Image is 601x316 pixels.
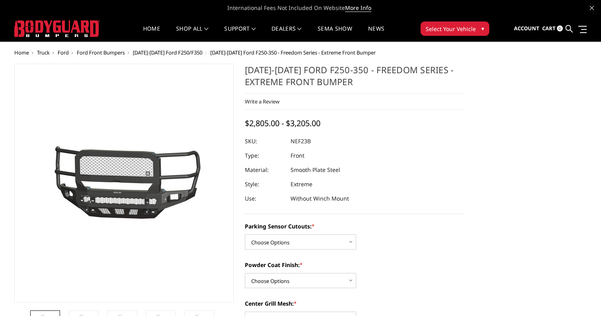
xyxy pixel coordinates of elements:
span: [DATE]-[DATE] Ford F250-350 - Freedom Series - Extreme Front Bumper [210,49,376,56]
span: 0 [557,25,563,31]
a: Home [14,49,29,56]
dd: NEF23B [291,134,311,148]
dd: Extreme [291,177,312,191]
a: SEMA Show [318,26,352,41]
a: shop all [176,26,208,41]
span: Select Your Vehicle [426,25,476,33]
dt: Use: [245,191,285,206]
img: 2023-2025 Ford F250-350 - Freedom Series - Extreme Front Bumper [25,129,223,238]
label: Powder Coat Finish: [245,261,464,269]
a: Write a Review [245,98,279,105]
a: Ford Front Bumpers [77,49,125,56]
a: More Info [345,4,371,12]
span: Account [514,25,539,32]
dt: Type: [245,148,285,163]
dt: Material: [245,163,285,177]
label: Parking Sensor Cutouts: [245,222,464,230]
dt: SKU: [245,134,285,148]
span: Cart [542,25,556,32]
a: Truck [37,49,50,56]
a: News [368,26,384,41]
dd: Smooth Plate Steel [291,163,340,177]
a: Support [224,26,256,41]
a: [DATE]-[DATE] Ford F250/F350 [133,49,202,56]
a: Home [143,26,160,41]
a: Account [514,18,539,39]
dd: Front [291,148,304,163]
img: BODYGUARD BUMPERS [14,20,100,37]
a: Dealers [271,26,302,41]
a: Cart 0 [542,18,563,39]
h1: [DATE]-[DATE] Ford F250-350 - Freedom Series - Extreme Front Bumper [245,64,464,94]
span: $2,805.00 - $3,205.00 [245,118,320,129]
a: Ford [58,49,69,56]
dd: Without Winch Mount [291,191,349,206]
a: 2023-2025 Ford F250-350 - Freedom Series - Extreme Front Bumper [14,64,234,302]
button: Select Your Vehicle [421,21,489,36]
span: ▾ [481,24,484,33]
label: Center Grill Mesh: [245,299,464,308]
dt: Style: [245,177,285,191]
